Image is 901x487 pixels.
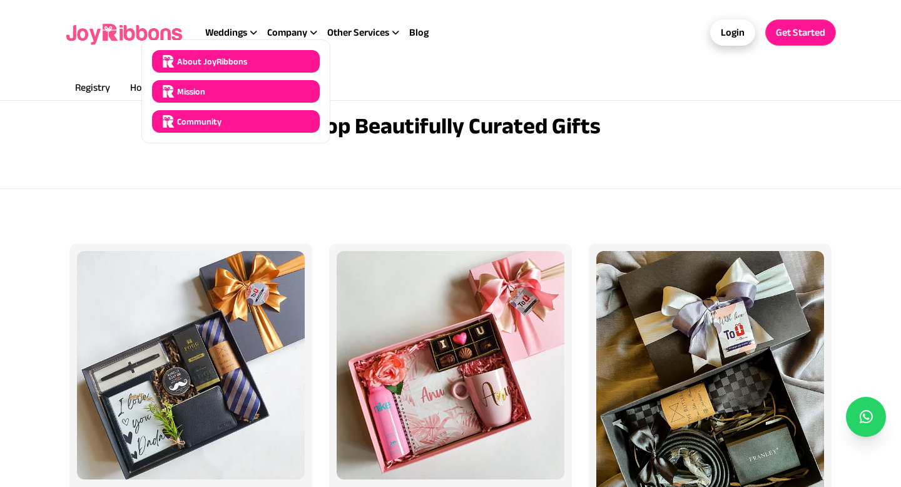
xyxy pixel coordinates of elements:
[77,251,305,479] img: Gift Box Lagos | Send gift box to Lagos, Nigeria. We offer same day delivery. Gift boxes full of ...
[177,85,205,98] span: Mission
[162,55,175,68] img: joyribbons
[152,80,320,103] a: joyribbons Mission
[177,115,221,128] span: Community
[301,113,601,138] h3: Shop Beautifully Curated Gifts
[337,251,564,479] img: Gift Box Lagos | Send gift box to Lagos, Nigeria. We offer same day delivery. Gift boxes full of ...
[267,25,327,40] div: Company
[409,25,429,40] a: Blog
[65,78,120,100] a: Registry
[75,82,110,93] span: Registry
[120,78,191,100] a: Honeymoon
[152,50,320,73] a: joyribbons About JoyRibbons
[765,19,836,46] a: Get Started
[205,25,267,40] div: Weddings
[162,85,175,98] img: joyribbons
[710,19,755,46] a: Login
[65,13,185,53] img: joyribbons logo
[130,82,181,93] span: Honeymoon
[162,115,175,128] img: joyribbons
[327,25,409,40] div: Other Services
[177,55,247,68] span: About JoyRibbons
[152,110,320,133] a: joyribbons Community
